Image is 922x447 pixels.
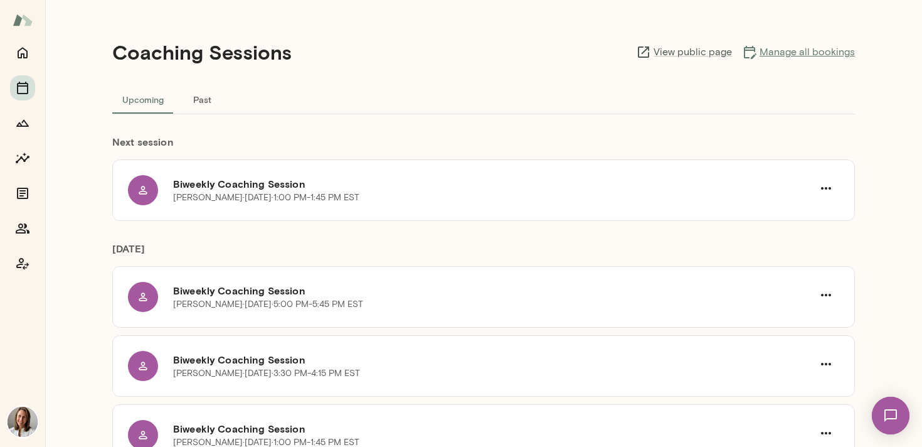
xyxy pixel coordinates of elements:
button: Home [10,40,35,65]
h6: Next session [112,134,855,159]
h6: Biweekly Coaching Session [173,176,813,191]
h4: Coaching Sessions [112,40,292,64]
div: basic tabs example [112,84,855,114]
button: Growth Plan [10,110,35,136]
button: Coach app [10,251,35,276]
p: [PERSON_NAME] · [DATE] · 5:00 PM-5:45 PM EST [173,298,363,311]
button: Members [10,216,35,241]
h6: Biweekly Coaching Session [173,352,813,367]
h6: Biweekly Coaching Session [173,421,813,436]
a: View public page [636,45,732,60]
h6: Biweekly Coaching Session [173,283,813,298]
h6: [DATE] [112,241,855,266]
button: Insights [10,146,35,171]
button: Past [174,84,230,114]
button: Documents [10,181,35,206]
button: Sessions [10,75,35,100]
a: Manage all bookings [742,45,855,60]
img: Mento [13,8,33,32]
button: Upcoming [112,84,174,114]
p: [PERSON_NAME] · [DATE] · 3:30 PM-4:15 PM EST [173,367,360,380]
img: Andrea Mayendia [8,407,38,437]
p: [PERSON_NAME] · [DATE] · 1:00 PM-1:45 PM EST [173,191,359,204]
